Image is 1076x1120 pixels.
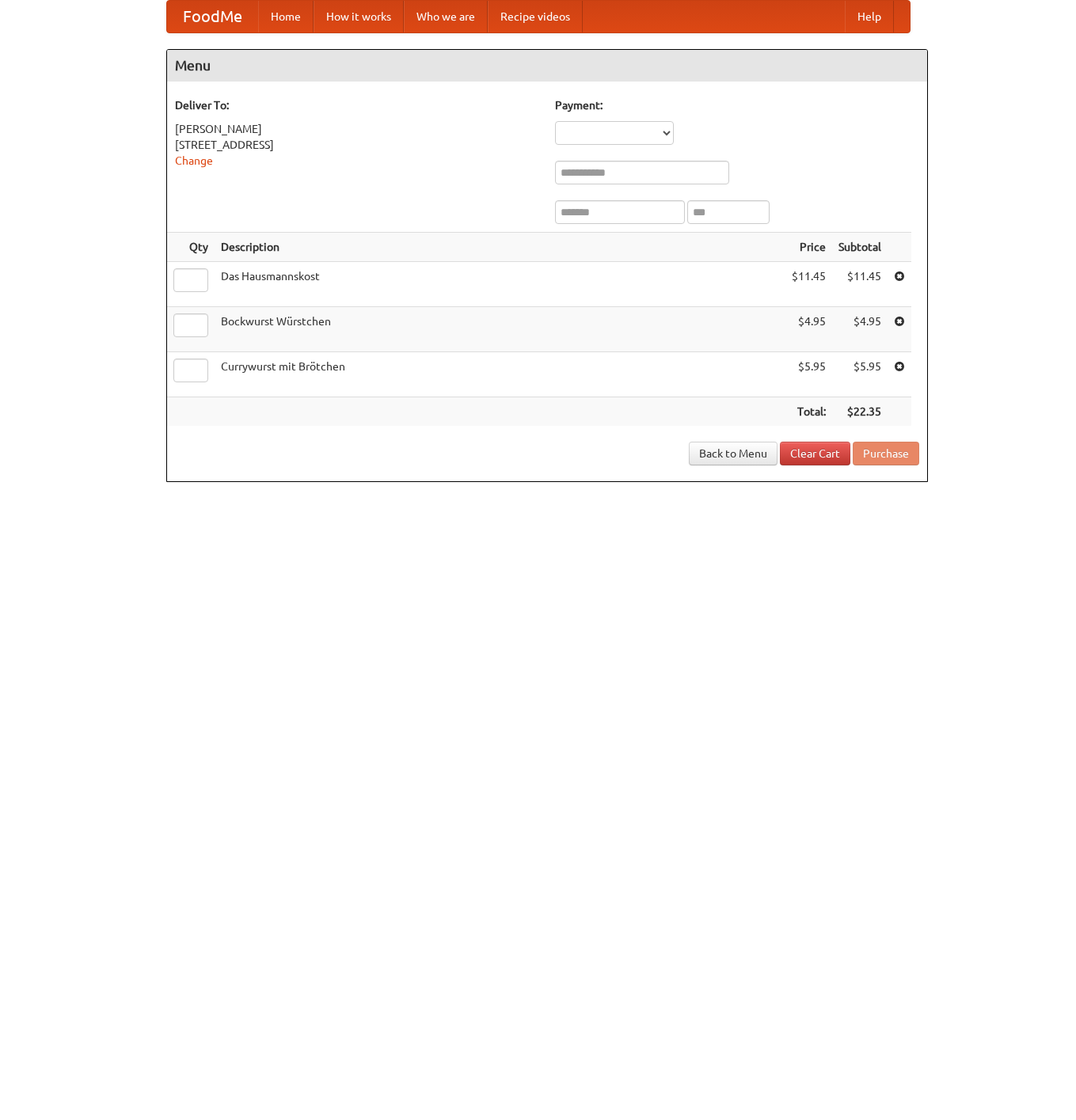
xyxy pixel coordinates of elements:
[555,97,919,113] h5: Payment:
[215,352,785,397] td: Currywurst mit Brötchen
[488,1,583,32] a: Recipe videos
[215,307,785,352] td: Bockwurst Würstchen
[215,233,785,262] th: Description
[832,262,888,307] td: $11.45
[785,397,832,427] th: Total:
[780,442,850,465] a: Clear Cart
[258,1,314,32] a: Home
[832,307,888,352] td: $4.95
[785,233,832,262] th: Price
[175,137,539,153] div: [STREET_ADDRESS]
[832,352,888,397] td: $5.95
[175,154,213,167] a: Change
[314,1,404,32] a: How it works
[404,1,488,32] a: Who we are
[689,442,778,465] a: Back to Menu
[785,262,832,307] td: $11.45
[167,50,927,82] h4: Menu
[853,442,919,465] button: Purchase
[845,1,894,32] a: Help
[832,397,888,427] th: $22.35
[215,262,785,307] td: Das Hausmannskost
[175,121,539,137] div: [PERSON_NAME]
[175,97,539,113] h5: Deliver To:
[832,233,888,262] th: Subtotal
[167,233,215,262] th: Qty
[785,352,832,397] td: $5.95
[785,307,832,352] td: $4.95
[167,1,258,32] a: FoodMe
